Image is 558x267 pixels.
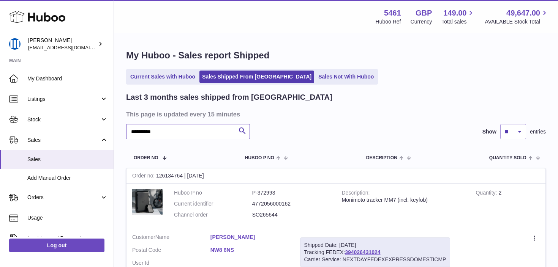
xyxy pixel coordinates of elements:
a: Sales Shipped From [GEOGRAPHIC_DATA] [199,71,314,83]
div: Monimoto tracker MM7 (incl. keyfob) [342,196,465,204]
span: Sales [27,156,108,163]
a: Sales Not With Huboo [316,71,376,83]
div: [PERSON_NAME] [28,37,96,51]
label: Show [482,128,496,135]
div: 126134764 | [DATE] [126,168,545,184]
h3: This page is updated every 15 minutes [126,110,544,118]
a: 149.00 Total sales [441,8,475,25]
strong: GBP [416,8,432,18]
div: Shipped Date: [DATE] [304,242,446,249]
span: Huboo P no [245,155,274,160]
span: Sales [27,137,100,144]
strong: 5461 [384,8,401,18]
div: Carrier Service: NEXTDAYFEDEXEXPRESSDOMESTICMP [304,256,446,263]
a: 394026431024 [345,249,380,255]
dt: Postal Code [132,247,210,256]
img: oksana@monimoto.com [9,38,21,50]
dt: Current identifier [174,200,252,207]
span: Add Manual Order [27,174,108,182]
div: Huboo Ref [376,18,401,25]
dt: Channel order [174,211,252,218]
span: entries [530,128,546,135]
dd: P-372993 [252,189,330,196]
img: 54611712818361.jpg [132,189,163,215]
span: Description [366,155,397,160]
span: Customer [132,234,155,240]
a: 49,647.00 AVAILABLE Stock Total [485,8,549,25]
strong: Order no [132,173,156,181]
span: Quantity Sold [489,155,526,160]
span: [EMAIL_ADDRESS][DOMAIN_NAME] [28,44,112,50]
dt: Huboo P no [174,189,252,196]
span: 149.00 [443,8,466,18]
span: 49,647.00 [506,8,540,18]
strong: Description [342,190,370,198]
a: Current Sales with Huboo [128,71,198,83]
span: Invoicing and Payments [27,235,100,242]
div: Currency [411,18,432,25]
dt: User Id [132,259,210,267]
span: Order No [134,155,158,160]
h2: Last 3 months sales shipped from [GEOGRAPHIC_DATA] [126,92,332,102]
h1: My Huboo - Sales report Shipped [126,49,546,61]
a: Log out [9,239,104,252]
dd: 4772056000162 [252,200,330,207]
dd: SO265644 [252,211,330,218]
span: Total sales [441,18,475,25]
span: AVAILABLE Stock Total [485,18,549,25]
dt: Name [132,234,210,243]
span: Listings [27,96,100,103]
td: 2 [470,184,545,228]
strong: Quantity [476,190,498,198]
span: Orders [27,194,100,201]
span: Stock [27,116,100,123]
span: Usage [27,214,108,221]
a: [PERSON_NAME] [210,234,289,241]
span: My Dashboard [27,75,108,82]
a: NW8 6NS [210,247,289,254]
